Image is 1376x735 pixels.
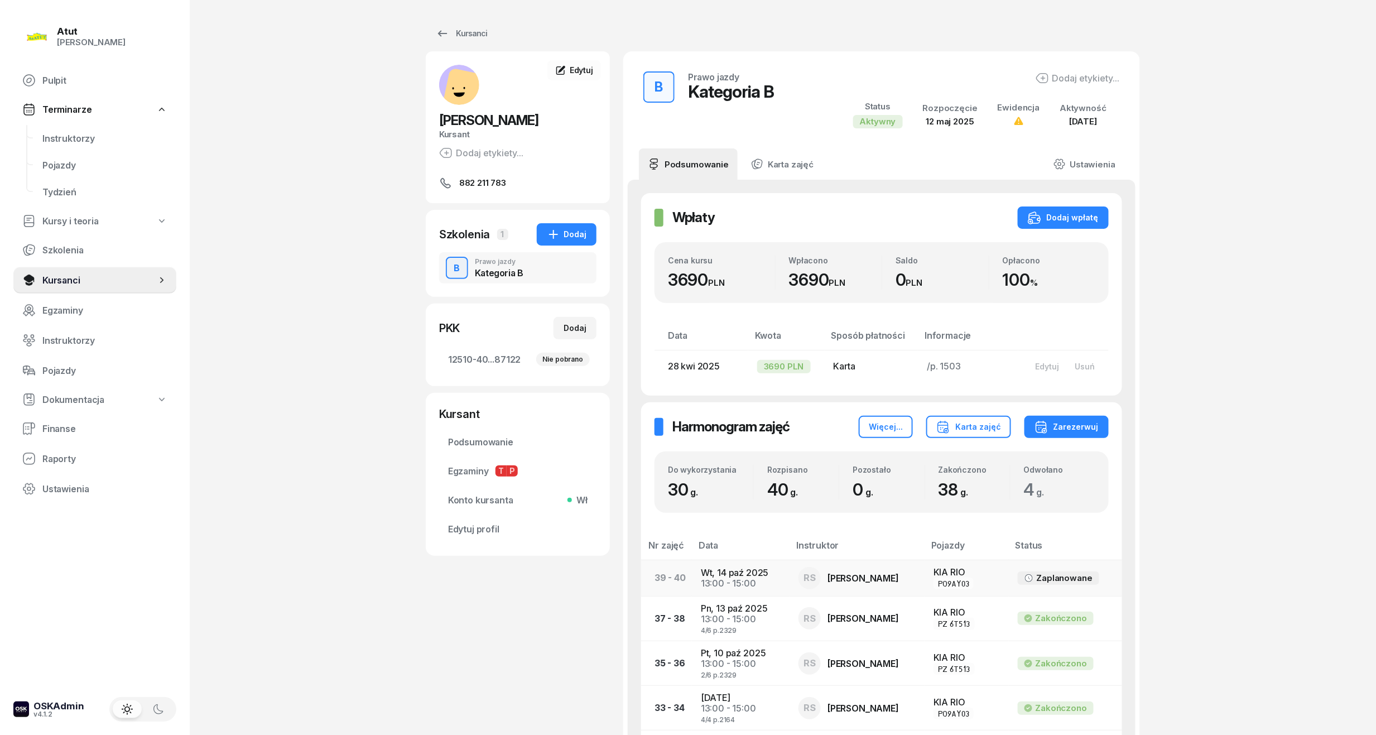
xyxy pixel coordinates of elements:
a: Pojazdy [13,357,176,384]
span: Pojazdy [42,366,167,376]
div: Wpłacono [789,256,882,265]
div: Kursant [439,406,596,422]
a: Kursanci [426,22,497,45]
div: Prawo jazdy [688,73,739,81]
div: Dodaj [564,321,586,335]
div: 4/6 p.2329 [701,624,781,634]
div: PZ 6T513 [938,664,970,674]
a: Ustawienia [13,475,176,502]
small: PLN [829,277,846,288]
span: Instruktorzy [42,133,167,144]
div: Usuń [1075,362,1095,371]
span: 1 [497,229,508,240]
span: Kursy i teoria [42,216,99,227]
th: Data [655,330,748,350]
small: g. [1037,487,1045,498]
span: RS [804,659,816,668]
span: Dokumentacja [42,395,104,405]
td: 33 - 34 [641,686,692,731]
th: Informacje [918,330,1018,350]
a: EgzaminyTP [439,458,596,484]
td: 35 - 36 [641,641,692,686]
small: g. [691,487,699,498]
div: Karta [834,361,910,372]
span: Raporty [42,454,167,464]
small: % [1030,277,1038,288]
span: Edytuj profil [448,524,588,535]
div: PKK [439,320,460,336]
div: Aktywność [1060,103,1106,113]
div: [PERSON_NAME] [827,614,899,623]
span: Pulpit [42,75,167,86]
div: Zakończono [1036,703,1087,713]
span: 30 [668,479,704,499]
small: g. [865,487,873,498]
small: PLN [708,277,725,288]
div: 0 [896,270,989,290]
th: Nr zajęć [641,540,692,560]
a: Podsumowanie [639,148,738,180]
div: Cena kursu [668,256,775,265]
div: Prawo jazdy [475,258,523,265]
div: Kursant [439,129,596,140]
a: Ustawienia [1045,148,1124,180]
button: Dodaj [554,317,596,339]
span: Finanse [42,424,167,434]
span: RS [804,573,816,583]
button: Karta zajęć [926,416,1011,438]
span: Wł [572,495,588,506]
div: 3690 [789,270,882,290]
div: B [450,261,465,276]
a: Pojazdy [33,152,176,179]
button: B [446,257,468,279]
div: Rozpoczęcie [923,103,978,113]
span: Podsumowanie [448,437,588,448]
span: 38 [939,479,974,499]
div: Edytuj [1035,362,1059,371]
div: Ewidencja [998,103,1040,113]
a: Dokumentacja [13,387,176,412]
div: Kategoria B [475,268,523,277]
a: Kursanci [13,267,176,294]
div: Dodaj etykiety... [439,146,523,160]
button: Dodaj [537,223,596,246]
a: Egzaminy [13,297,176,324]
div: OSKAdmin [33,702,84,711]
div: [PERSON_NAME] [827,574,899,583]
div: [DATE] [1060,117,1106,127]
small: g. [791,487,798,498]
div: Aktywny [853,115,903,128]
th: Kwota [748,330,825,350]
div: Odwołano [1024,465,1095,474]
span: [PERSON_NAME] [439,112,538,128]
span: P [507,465,518,477]
div: Do wykorzystania [668,465,753,474]
div: Status [853,102,903,112]
span: 40 [767,479,804,499]
span: Tydzień [42,187,167,198]
a: Kursy i teoria [13,209,176,233]
span: Egzaminy [448,465,588,477]
td: 39 - 40 [641,560,692,596]
span: RS [804,703,816,713]
a: Instruktorzy [33,125,176,152]
div: Rozpisano [767,465,839,474]
th: Status [1009,540,1122,560]
div: [PERSON_NAME] [827,704,899,713]
button: Dodaj etykiety... [1036,71,1120,85]
span: Kursanci [42,275,156,286]
div: Szkolenia [439,227,490,242]
div: Zakończono [1036,659,1087,669]
div: 13:00 - 15:00 [701,703,781,714]
button: Edytuj [1027,357,1067,376]
span: 12510-40...87122 [448,354,588,365]
div: Saldo [896,256,989,265]
div: Zaplanowane [1037,573,1093,583]
div: 13:00 - 15:00 [701,578,781,589]
div: [PERSON_NAME] [57,37,126,47]
div: 4/4 p.2164 [701,714,781,723]
a: Terminarze [13,97,176,122]
div: 2/6 p.2329 [701,669,781,679]
div: B [651,76,668,98]
div: KIA RIO [934,697,1000,708]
